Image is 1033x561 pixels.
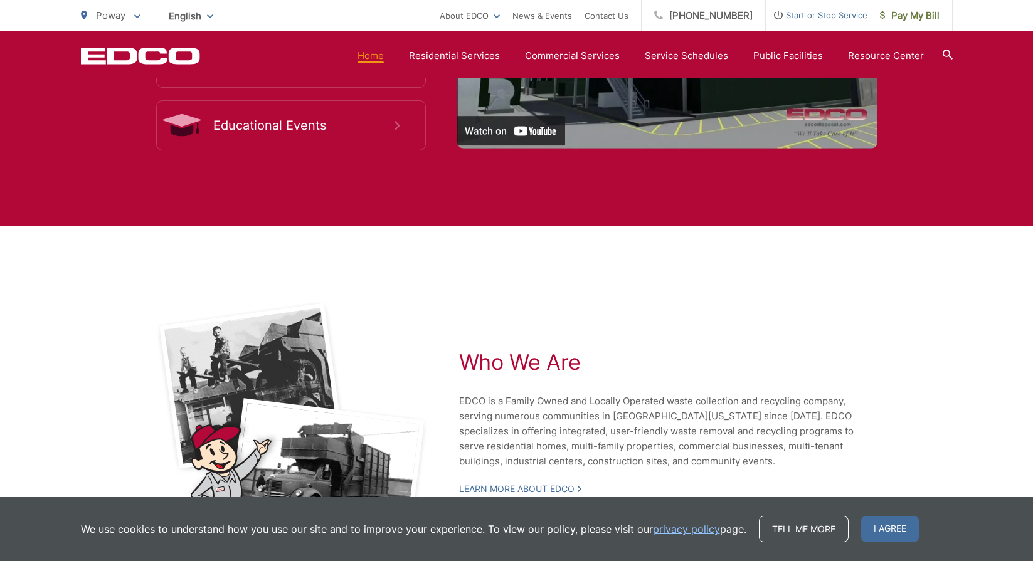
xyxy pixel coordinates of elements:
[159,5,223,27] span: English
[213,118,395,133] span: Educational Events
[645,48,728,63] a: Service Schedules
[156,301,428,545] img: Black and white photos of early garbage trucks
[880,8,940,23] span: Pay My Bill
[156,100,426,150] a: Educational Events
[759,516,849,542] a: Tell me more
[525,48,620,63] a: Commercial Services
[459,394,879,469] p: EDCO is a Family Owned and Locally Operated waste collection and recycling company, serving numer...
[96,9,125,21] span: Poway
[459,350,879,375] h2: Who We Are
[358,48,384,63] a: Home
[753,48,823,63] a: Public Facilities
[459,483,581,495] a: Learn More About EDCO
[585,8,628,23] a: Contact Us
[512,8,572,23] a: News & Events
[409,48,500,63] a: Residential Services
[440,8,500,23] a: About EDCO
[653,522,720,537] a: privacy policy
[81,47,200,65] a: EDCD logo. Return to the homepage.
[848,48,924,63] a: Resource Center
[81,522,746,537] p: We use cookies to understand how you use our site and to improve your experience. To view our pol...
